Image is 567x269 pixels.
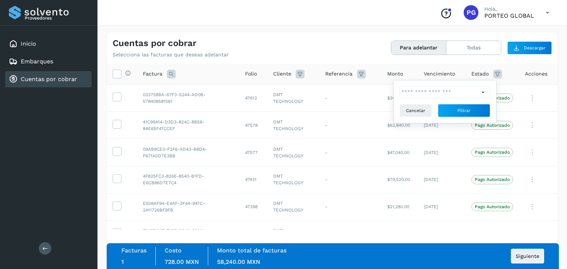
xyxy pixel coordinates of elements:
td: [DATE] [418,139,465,166]
td: - [319,220,381,248]
td: DMT TECHNOLOGY [267,139,319,166]
td: DMT TECHNOLOGY [267,193,319,220]
td: 033758BA-67F3-5244-AD0B-578408581561 [137,84,239,112]
div: Embarques [5,53,92,70]
td: - [319,84,381,112]
td: 47398 [239,193,267,220]
td: - [319,112,381,139]
td: $79,520.00 [381,166,418,193]
button: Descargar [507,41,552,55]
span: Estado [471,70,489,78]
td: 47431 [239,166,267,193]
button: Para adelantar [391,41,446,55]
button: Siguiente [511,249,544,263]
span: Factura [143,70,162,78]
td: DMT TECHNOLOGY [267,220,319,248]
p: Pago Autorizado [475,177,510,182]
td: $63,840.00 [381,112,418,139]
p: Pago Autorizado [475,150,510,155]
label: Costo [165,247,182,254]
p: Pago Autorizado [475,123,510,128]
td: DMT TECHNOLOGY [267,84,319,112]
p: PORTEO GLOBAL [484,12,534,19]
td: [DATE] [418,112,465,139]
span: Vencimiento [424,70,455,78]
td: 09AB9CE3-F2F6-AD43-B8D4-F671A0D7E3BB [137,139,239,166]
td: $30,240.00 [381,84,418,112]
p: Selecciona las facturas que deseas adelantar [113,52,229,58]
td: F345D02F-FA85-9C46-88A8-D74A11E6DFEA [137,220,239,248]
td: 47578 [239,112,267,139]
td: - [319,166,381,193]
span: Acciones [525,70,547,78]
span: Monto [387,70,403,78]
h4: Cuentas por cobrar [113,38,196,49]
button: Todas [446,41,501,55]
span: 58,240.00 MXN [217,258,260,265]
td: 47399 [239,220,267,248]
div: Inicio [5,36,92,52]
td: [DATE] [418,166,465,193]
td: 4F825FC3-826E-8540-B1FD-E6CB86D7E7C4 [137,166,239,193]
td: - [319,193,381,220]
p: Hola, [484,6,534,12]
td: 47613 [239,84,267,112]
label: Monto total de facturas [217,247,286,254]
td: 41C99A14-D3D3-824C-8B56-84E65F47CCEF [137,112,239,139]
span: 728.00 MXN [165,258,199,265]
td: 47577 [239,139,267,166]
p: Pago Autorizado [475,204,510,209]
td: [DATE] [418,193,465,220]
a: Embarques [21,58,53,65]
span: Cliente [273,70,291,78]
label: Facturas [121,247,147,254]
p: Proveedores [25,15,89,21]
td: $21,280.00 [381,193,418,220]
div: Cuentas por cobrar [5,71,92,87]
span: Siguiente [516,254,539,259]
td: [DATE] [418,220,465,248]
a: Inicio [21,40,36,47]
span: 1 [121,258,124,265]
a: Cuentas por cobrar [21,76,77,83]
span: Folio [245,70,257,78]
td: DMT TECHNOLOGY [267,166,319,193]
td: - [319,139,381,166]
td: E939AF94-E4AF-3F44-947C-2A11726BF9FB [137,193,239,220]
td: $21,280.00 [381,220,418,248]
span: Descargar [524,45,546,51]
span: Referencia [325,70,353,78]
td: $47,040.00 [381,139,418,166]
td: DMT TECHNOLOGY [267,112,319,139]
